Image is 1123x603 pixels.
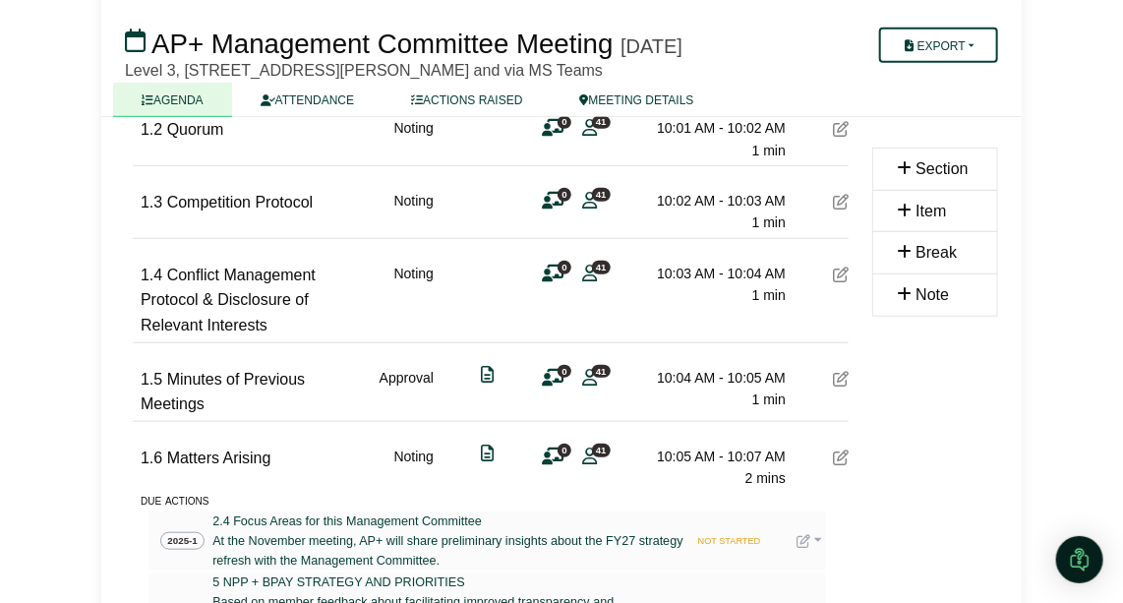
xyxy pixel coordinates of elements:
span: 1.3 [141,194,162,211]
span: Section [916,160,968,177]
span: 0 [558,444,571,456]
span: 41 [592,444,611,456]
div: 10:02 AM - 10:03 AM [648,190,786,211]
span: 1 min [752,143,786,158]
span: 41 [592,116,611,129]
div: [DATE] [621,34,682,58]
div: 10:04 AM - 10:05 AM [648,367,786,389]
span: 0 [558,365,571,378]
span: AP+ Management Committee Meeting [151,29,613,59]
span: Conflict Management Protocol & Disclosure of Relevant Interests [141,267,316,333]
div: 10:03 AM - 10:04 AM [648,263,786,284]
a: ACTIONS RAISED [383,83,551,117]
div: Noting [394,446,434,490]
span: 41 [592,188,611,201]
span: 1.4 [141,267,162,283]
a: ATTENDANCE [232,83,383,117]
span: 2 mins [745,470,786,486]
a: MEETING DETAILS [552,83,723,117]
div: due actions [141,489,849,511]
span: Minutes of Previous Meetings [141,371,305,413]
span: 2025-1 [160,532,205,551]
span: 1.6 [141,450,162,466]
span: Level 3, [STREET_ADDRESS][PERSON_NAME] and via MS Teams [125,62,603,79]
span: 1.5 [141,371,162,388]
div: Noting [394,263,434,338]
span: 1.2 [141,121,162,138]
button: Export [879,28,998,63]
span: 0 [558,261,571,273]
a: AGENDA [113,83,232,117]
span: Item [916,203,946,219]
div: Noting [394,117,434,161]
span: 0 [558,188,571,201]
span: 1 min [752,214,786,230]
div: Noting [394,190,434,234]
span: Note [916,286,949,303]
span: 41 [592,365,611,378]
span: 1 min [752,287,786,303]
span: Competition Protocol [167,194,314,211]
div: 10:05 AM - 10:07 AM [648,446,786,467]
div: Approval [380,367,434,417]
span: 1 min [752,392,786,407]
span: 41 [592,261,611,273]
div: 10:01 AM - 10:02 AM [648,117,786,139]
span: Matters Arising [167,450,271,466]
span: Break [916,244,957,261]
span: 0 [558,116,571,129]
span: NOT STARTED [692,534,767,550]
div: Open Intercom Messenger [1056,536,1103,583]
a: 2.4 Focus Areas for this Management Committee At the November meeting, AP+ will share preliminary... [208,512,692,571]
span: Quorum [167,121,224,138]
